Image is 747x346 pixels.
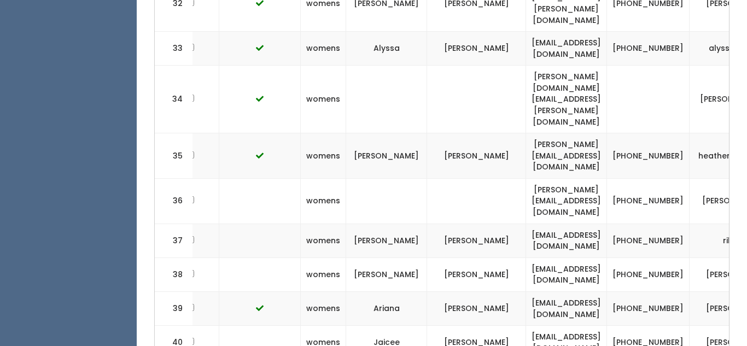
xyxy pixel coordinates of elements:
[607,291,690,325] td: [PHONE_NUMBER]
[155,257,193,291] td: 38
[155,32,193,66] td: 33
[427,224,526,257] td: [PERSON_NAME]
[301,32,346,66] td: womens
[526,257,607,291] td: [EMAIL_ADDRESS][DOMAIN_NAME]
[607,32,690,66] td: [PHONE_NUMBER]
[301,178,346,224] td: womens
[607,224,690,257] td: [PHONE_NUMBER]
[526,224,607,257] td: [EMAIL_ADDRESS][DOMAIN_NAME]
[301,291,346,325] td: womens
[346,133,427,179] td: [PERSON_NAME]
[346,257,427,291] td: [PERSON_NAME]
[155,178,193,224] td: 36
[526,291,607,325] td: [EMAIL_ADDRESS][DOMAIN_NAME]
[301,224,346,257] td: womens
[155,133,193,179] td: 35
[346,32,427,66] td: Alyssa
[346,291,427,325] td: Ariana
[526,66,607,133] td: [PERSON_NAME][DOMAIN_NAME][EMAIL_ADDRESS][PERSON_NAME][DOMAIN_NAME]
[346,224,427,257] td: [PERSON_NAME]
[155,224,193,257] td: 37
[155,66,193,133] td: 34
[155,291,193,325] td: 39
[526,32,607,66] td: [EMAIL_ADDRESS][DOMAIN_NAME]
[607,257,690,291] td: [PHONE_NUMBER]
[427,32,526,66] td: [PERSON_NAME]
[427,133,526,179] td: [PERSON_NAME]
[427,291,526,325] td: [PERSON_NAME]
[607,133,690,179] td: [PHONE_NUMBER]
[301,66,346,133] td: womens
[301,133,346,179] td: womens
[301,257,346,291] td: womens
[526,133,607,179] td: [PERSON_NAME][EMAIL_ADDRESS][DOMAIN_NAME]
[427,257,526,291] td: [PERSON_NAME]
[607,178,690,224] td: [PHONE_NUMBER]
[526,178,607,224] td: [PERSON_NAME][EMAIL_ADDRESS][DOMAIN_NAME]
